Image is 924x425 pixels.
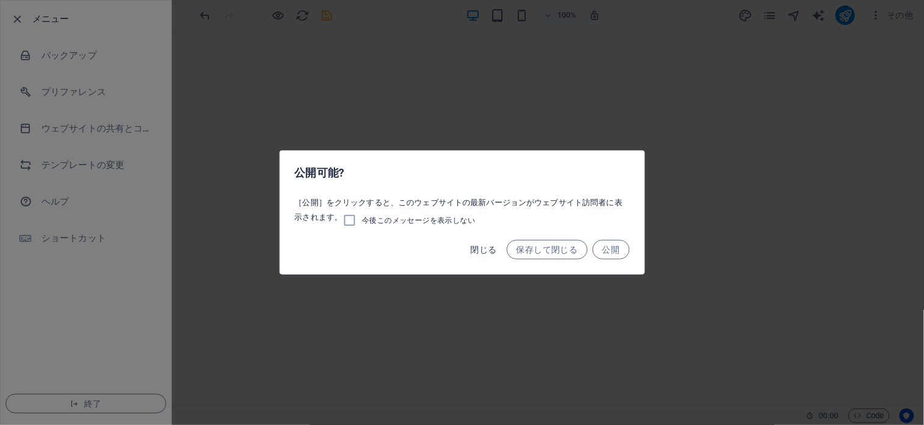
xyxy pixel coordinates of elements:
[471,245,497,255] span: 閉じる
[362,216,475,225] span: 今後このメッセージを表示しない
[507,240,588,259] button: 保存して閉じる
[593,240,630,259] button: 公開
[517,245,578,255] span: 保存して閉じる
[280,192,644,233] div: ［公開］をクリックすると、このウェブサイトの最新バージョンがウェブサイト訪問者に表示されます。
[295,166,630,180] h2: 公開可能?
[602,245,620,255] span: 公開
[466,240,502,259] button: 閉じる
